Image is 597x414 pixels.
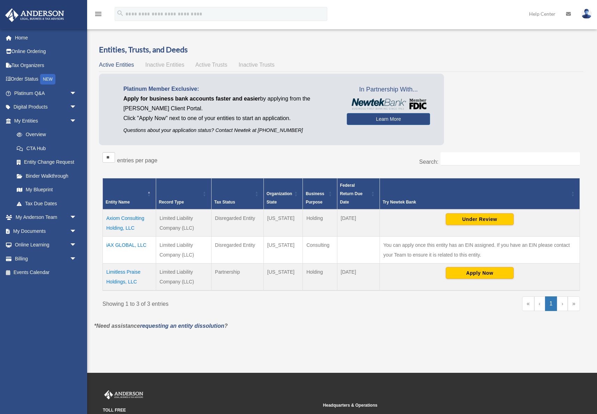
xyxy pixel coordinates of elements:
[545,296,557,311] a: 1
[347,113,430,125] a: Learn More
[123,113,336,123] p: Click "Apply Now" next to one of your entities to start an application.
[263,263,303,290] td: [US_STATE]
[323,402,538,409] small: Headquarters & Operations
[5,266,87,280] a: Events Calendar
[10,141,84,155] a: CTA Hub
[5,100,87,114] a: Digital Productsarrow_drop_down
[380,236,580,263] td: You can apply once this entity has an EIN assigned. If you have an EIN please contact your Team t...
[214,200,235,205] span: Tax Status
[5,210,87,224] a: My Anderson Teamarrow_drop_down
[380,178,580,209] th: Try Newtek Bank : Activate to sort
[5,31,87,45] a: Home
[103,209,156,237] td: Axiom Consulting Holding, LLC
[40,74,55,84] div: NEW
[140,323,224,329] a: requesting an entity dissolution
[5,45,87,59] a: Online Ordering
[10,128,80,142] a: Overview
[10,155,84,169] a: Entity Change Request
[156,263,211,290] td: Limited Liability Company (LLC)
[102,296,336,309] div: Showing 1 to 3 of 3 entries
[303,263,337,290] td: Holding
[70,86,84,101] span: arrow_drop_down
[347,84,430,95] span: In Partnership With...
[159,200,184,205] span: Record Type
[123,96,260,102] span: Apply for business bank accounts faster and easier
[10,197,84,210] a: Tax Due Dates
[263,178,303,209] th: Organization State: Activate to sort
[446,213,514,225] button: Under Review
[303,236,337,263] td: Consulting
[306,191,324,205] span: Business Purpose
[196,62,228,68] span: Active Trusts
[581,9,592,19] img: User Pic
[5,224,87,238] a: My Documentsarrow_drop_down
[117,157,158,163] label: entries per page
[94,323,228,329] em: *Need assistance ?
[94,10,102,18] i: menu
[5,252,87,266] a: Billingarrow_drop_down
[70,238,84,252] span: arrow_drop_down
[350,98,427,110] img: NewtekBankLogoSM.png
[99,62,134,68] span: Active Entities
[156,236,211,263] td: Limited Liability Company (LLC)
[145,62,184,68] span: Inactive Entities
[70,210,84,225] span: arrow_drop_down
[446,267,514,279] button: Apply Now
[70,114,84,128] span: arrow_drop_down
[211,236,263,263] td: Disregarded Entity
[337,209,380,237] td: [DATE]
[70,252,84,266] span: arrow_drop_down
[103,390,145,399] img: Anderson Advisors Platinum Portal
[5,86,87,100] a: Platinum Q&Aarrow_drop_down
[303,209,337,237] td: Holding
[5,238,87,252] a: Online Learningarrow_drop_down
[239,62,275,68] span: Inactive Trusts
[3,8,66,22] img: Anderson Advisors Platinum Portal
[10,169,84,183] a: Binder Walkthrough
[263,236,303,263] td: [US_STATE]
[123,126,336,135] p: Questions about your application status? Contact Newtek at [PHONE_NUMBER]
[211,209,263,237] td: Disregarded Entity
[383,198,569,206] div: Try Newtek Bank
[557,296,568,311] a: Next
[70,224,84,238] span: arrow_drop_down
[156,209,211,237] td: Limited Liability Company (LLC)
[103,263,156,290] td: Limitless Praise Holdings, LLC
[70,100,84,114] span: arrow_drop_down
[522,296,534,311] a: First
[94,12,102,18] a: menu
[5,72,87,87] a: Order StatusNEW
[99,44,583,55] h3: Entities, Trusts, and Deeds
[103,407,318,414] small: TOLL FREE
[106,200,130,205] span: Entity Name
[103,178,156,209] th: Entity Name: Activate to invert sorting
[123,84,336,94] p: Platinum Member Exclusive:
[337,263,380,290] td: [DATE]
[116,9,124,17] i: search
[10,183,84,197] a: My Blueprint
[419,159,438,165] label: Search:
[5,58,87,72] a: Tax Organizers
[211,263,263,290] td: Partnership
[123,94,336,113] p: by applying from the [PERSON_NAME] Client Portal.
[5,114,84,128] a: My Entitiesarrow_drop_down
[337,178,380,209] th: Federal Return Due Date: Activate to sort
[340,183,363,205] span: Federal Return Due Date
[103,236,156,263] td: iAX GLOBAL, LLC
[568,296,580,311] a: Last
[211,178,263,209] th: Tax Status: Activate to sort
[267,191,292,205] span: Organization State
[303,178,337,209] th: Business Purpose: Activate to sort
[156,178,211,209] th: Record Type: Activate to sort
[263,209,303,237] td: [US_STATE]
[534,296,545,311] a: Previous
